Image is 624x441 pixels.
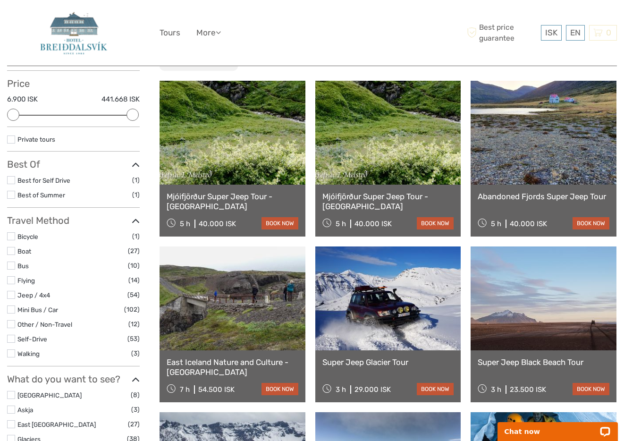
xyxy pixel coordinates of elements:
span: (10) [128,260,140,271]
iframe: LiveChat chat widget [491,411,624,441]
span: Best price guarantee [464,22,539,43]
a: Bus [17,262,29,270]
span: ISK [545,28,557,37]
span: 5 h [336,220,346,228]
a: Mini Bus / Car [17,306,58,314]
div: 40.000 ISK [354,220,392,228]
div: 40.000 ISK [510,220,547,228]
span: (53) [127,333,140,344]
span: (1) [132,189,140,200]
a: Super Jeep Black Beach Tour [478,357,609,367]
a: Boat [17,247,31,255]
span: (3) [131,348,140,359]
a: Super Jeep Glacier Tour [322,357,454,367]
div: 29.000 ISK [354,385,391,394]
label: 6.900 ISK [7,94,38,104]
h3: Best Of [7,159,140,170]
span: 7 h [180,385,190,394]
h3: Travel Method [7,215,140,226]
a: Bicycle [17,233,38,240]
span: (1) [132,231,140,242]
img: 2448-51b0dc00-3c6d-4da0-812a-e099997996f9_logo_big.jpg [35,7,111,59]
span: 0 [605,28,613,37]
a: [GEOGRAPHIC_DATA] [17,391,82,399]
a: Walking [17,350,40,357]
a: book now [261,383,298,395]
span: (102) [124,304,140,315]
span: 3 h [491,385,501,394]
span: (12) [128,319,140,330]
a: Self-Drive [17,335,47,343]
span: (27) [128,246,140,256]
span: (3) [131,404,140,415]
div: 23.500 ISK [510,385,546,394]
span: (1) [132,175,140,186]
a: More [196,26,221,40]
h3: What do you want to see? [7,373,140,385]
a: Best for Self Drive [17,177,70,184]
a: Jeep / 4x4 [17,291,50,299]
a: book now [417,383,454,395]
a: East [GEOGRAPHIC_DATA] [17,421,96,428]
span: 5 h [491,220,501,228]
div: 40.000 ISK [199,220,236,228]
span: (14) [128,275,140,286]
div: EN [566,25,585,41]
label: 441.668 ISK [101,94,140,104]
a: book now [573,217,609,229]
a: Mjóifjörður Super Jeep Tour - [GEOGRAPHIC_DATA] [322,192,454,211]
a: Best of Summer [17,191,65,199]
a: Askja [17,406,33,414]
span: (27) [128,419,140,430]
span: 3 h [336,385,346,394]
a: book now [573,383,609,395]
span: 5 h [180,220,190,228]
div: 54.500 ISK [198,385,235,394]
a: Mjóifjörður Super Jeep Tour - [GEOGRAPHIC_DATA] [167,192,298,211]
a: Flying [17,277,35,284]
a: East Iceland Nature and Culture - [GEOGRAPHIC_DATA] [167,357,298,377]
a: Private tours [17,136,55,143]
span: (8) [131,390,140,400]
a: Other / Non-Travel [17,321,72,328]
h3: Price [7,78,140,89]
a: Abandoned Fjords Super Jeep Tour [478,192,609,201]
a: book now [417,217,454,229]
a: book now [261,217,298,229]
a: Tours [160,26,180,40]
span: (54) [127,289,140,300]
